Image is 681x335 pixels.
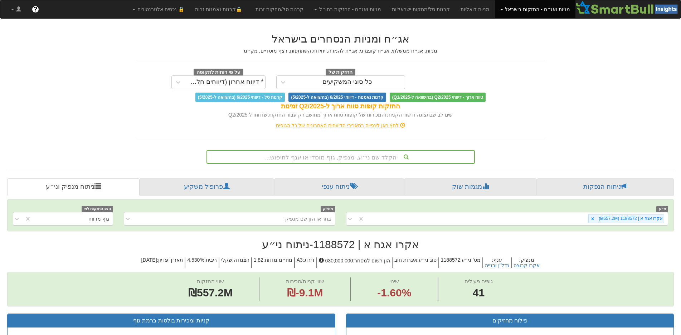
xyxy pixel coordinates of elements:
h5: דירוג : A3 [294,257,316,269]
div: הקלד שם ני״ע, מנפיק, גוף מוסדי או ענף לחיפוש... [207,151,474,163]
a: קרנות סל/מחקות זרות [250,0,309,18]
span: שינוי [389,278,399,284]
a: מגמות שוק [404,178,537,196]
h5: ריבית : 4.530% [185,257,218,269]
span: שווי קניות/מכירות [286,278,324,284]
h5: הון רשום למסחר : 630,000,000 [316,257,392,269]
span: על פי דוחות לתקופה [194,69,243,77]
a: מניות ואג״ח - החזקות בחו״ל [309,0,386,18]
div: * דיווח אחרון (דיווחים חלקיים) [186,79,264,86]
h3: פילוח מחזיקים [352,317,668,324]
a: ניתוח ענפי [274,178,404,196]
button: נדל"ן ובנייה [485,263,509,268]
span: ני״ע [656,206,668,212]
h2: אג״ח ומניות הנסחרים בישראל [137,33,545,45]
h5: ענף : [482,257,511,269]
a: מניות ואג״ח - החזקות בישראל [495,0,575,18]
h5: הצמדה : שקלי [219,257,251,269]
div: אקרו אגח א | 1188572 (₪557.2M) [597,215,664,223]
a: ? [26,0,44,18]
span: גופים פעילים [464,278,493,284]
div: בחר או הזן שם מנפיק [285,215,331,222]
span: החזקות של [326,69,356,77]
a: מניות דואליות [455,0,495,18]
div: גוף מדווח [88,215,109,222]
span: שווי החזקות [197,278,224,284]
a: ניתוח מנפיק וני״ע [7,178,140,196]
div: כל סוגי המשקיעים [322,79,372,86]
h3: קניות ומכירות בולטות ברמת גוף [13,317,330,324]
span: מנפיק [321,206,335,212]
h5: מח״מ מדווח : 1.82 [251,257,294,269]
span: -1.60% [377,285,411,301]
h5: סוג ני״ע : איגרות חוב [392,257,438,269]
span: 41 [464,285,493,301]
span: ? [33,6,37,13]
a: 🔒קרנות נאמנות זרות [190,0,250,18]
div: לחץ כאן לצפייה בתאריכי הדיווחים האחרונים של כל הגופים [131,122,550,129]
h5: מנפיק : [511,257,542,269]
button: אקרו קבוצה [514,263,540,268]
a: פרופיל משקיע [140,178,274,196]
img: Smartbull [575,0,681,15]
span: ₪-9.1M [287,287,323,299]
span: קרנות סל - דיווחי 6/2025 (בהשוואה ל-5/2025) [195,93,285,102]
span: טווח ארוך - דיווחי Q2/2025 (בהשוואה ל-Q1/2025) [390,93,486,102]
span: ₪557.2M [188,287,233,299]
h5: מניות, אג״ח ממשלתי, אג״ח קונצרני, אג״ח להמרה, יחידות השתתפות, רצף מוסדיים, מק״מ [137,48,545,54]
a: 🔒 נכסים אלטרנטיבים [127,0,190,18]
h5: מס' ני״ע : 1188572 [438,257,482,269]
a: ניתוח הנפקות [537,178,674,196]
a: קרנות סל/מחקות ישראליות [386,0,455,18]
span: קרנות נאמנות - דיווחי 6/2025 (בהשוואה ל-5/2025) [288,93,386,102]
div: החזקות קופות טווח ארוך ל-Q2/2025 זמינות [137,102,545,111]
h2: אקרו אגח א | 1188572 - ניתוח ני״ע [7,238,674,250]
div: שים לב שבתצוגה זו שווי הקניות והמכירות של קופות טווח ארוך מחושב רק עבור החזקות שדווחו ל Q2/2025 [137,111,545,118]
span: הצג החזקות לפי [82,206,113,212]
h5: תאריך פדיון : [DATE] [140,257,185,269]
